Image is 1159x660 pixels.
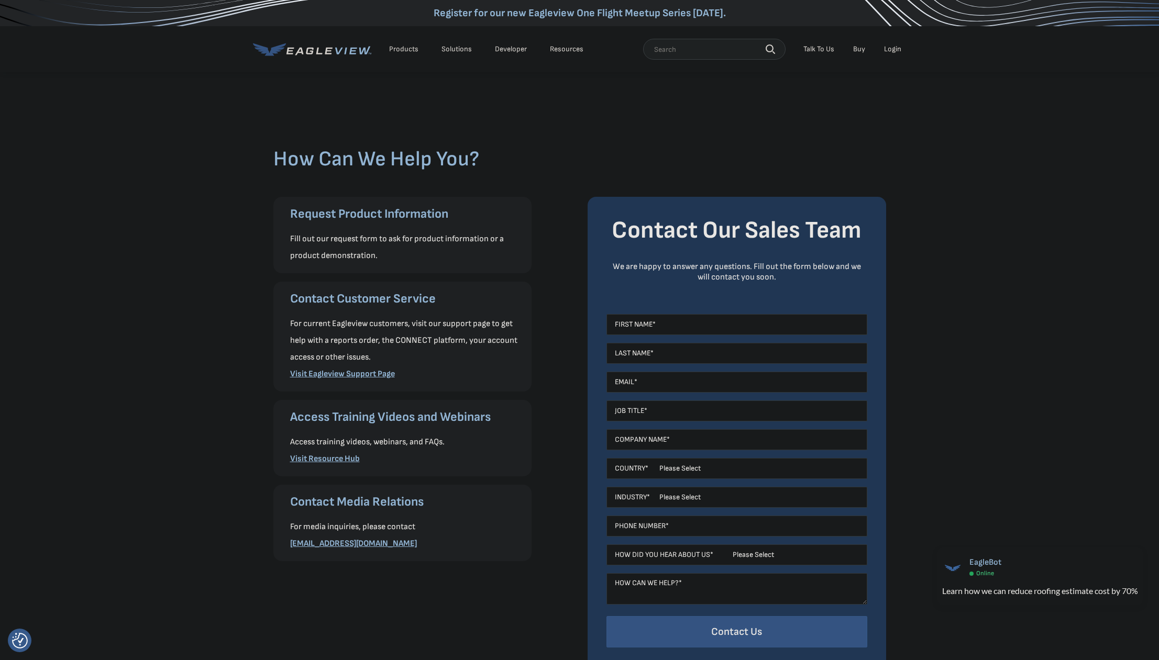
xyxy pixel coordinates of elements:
[942,557,963,578] img: EagleBot
[290,316,521,366] p: For current Eagleview customers, visit our support page to get help with a reports order, the CON...
[290,539,417,549] a: [EMAIL_ADDRESS][DOMAIN_NAME]
[606,616,867,648] input: Contact Us
[550,44,583,54] div: Resources
[290,519,521,535] p: For media inquiries, please contact
[290,206,521,222] h3: Request Product Information
[884,44,901,54] div: Login
[290,231,521,264] p: Fill out our request form to ask for product information or a product demonstration.
[441,44,472,54] div: Solutions
[606,262,867,283] div: We are happy to answer any questions. Fill out the form below and we will contact you soon.
[290,434,521,451] p: Access training videos, webinars, and FAQs.
[290,494,521,510] h3: Contact Media Relations
[290,454,360,464] a: Visit Resource Hub
[612,216,862,245] strong: Contact Our Sales Team
[803,44,834,54] div: Talk To Us
[976,569,994,577] span: Online
[290,290,521,307] h3: Contact Customer Service
[853,44,865,54] a: Buy
[12,633,28,648] button: Consent Preferences
[290,369,395,379] a: Visit Eagleview Support Page
[643,39,786,60] input: Search
[389,44,418,54] div: Products
[273,147,886,172] h2: How Can We Help You?
[969,557,1001,567] span: EagleBot
[12,633,28,648] img: Revisit consent button
[290,409,521,426] h3: Access Training Videos and Webinars
[495,44,527,54] a: Developer
[942,585,1138,597] div: Learn how we can reduce roofing estimate cost by 70%
[434,7,726,19] a: Register for our new Eagleview One Flight Meetup Series [DATE].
